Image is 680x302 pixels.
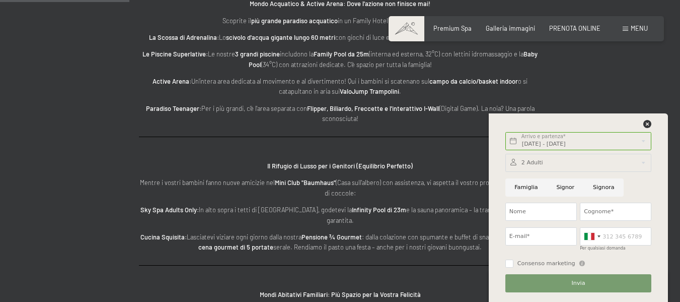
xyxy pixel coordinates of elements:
[139,32,542,42] p: Lo con giochi di luce e cronometraggio – chi batterà il record del giorno?
[340,87,399,95] strong: ValoJump Trampolini
[139,16,542,26] p: Scoprite il in un Family Hotel in [GEOGRAPHIC_DATA]:
[580,227,651,246] input: 312 345 6789
[631,24,648,32] span: Menu
[235,50,280,58] strong: 3 grandi piscine
[139,177,542,198] p: Mentre i vostri bambini fanno nuove amicizie nel (Casa sull'albero) con assistenza, vi aspetta il...
[580,228,603,245] div: Italy (Italia): +39
[580,246,626,251] label: Per qualsiasi domanda
[139,205,542,225] p: In alto sopra i tetti di [GEOGRAPHIC_DATA], godetevi la e la sauna panoramica – la tranquillità a...
[140,233,187,241] strong: Cucina Squisita:
[226,33,335,41] strong: scivolo d'acqua gigante lungo 60 metri
[139,103,542,124] p: Per i più grandi, c'è l'area separata con (Digital Game). La noia? Una parola sconosciuta!
[149,33,219,41] strong: La Scossa di Adrenalina:
[433,24,472,32] a: Premium Spa
[142,50,208,58] strong: Le Piscine Superlative:
[549,24,600,32] a: PRENOTA ONLINE
[267,162,413,170] strong: Il Rifugio di Lusso per i Genitori (Equilibrio Perfetto)
[146,104,201,112] strong: Paradiso Teenager:
[139,232,542,253] p: Lasciatevi viziare ogni giorno dalla nostra : dalla colazione con spumante e buffet di snack fino...
[251,17,338,25] strong: più grande paradiso acquatico
[429,77,518,85] strong: campo da calcio/basket indoor
[153,77,191,85] strong: Active Arena:
[486,24,535,32] a: Galleria immagini
[139,76,542,97] p: Un'intera area dedicata al movimento e al divertimento! Qui i bambini si scatenano sul o si catap...
[140,206,199,214] strong: Sky Spa Adults Only:
[249,50,538,68] strong: Baby Pool
[307,104,439,112] strong: Flipper, Biliardo, Freccette e l'interattivo I-Wall
[260,290,421,298] strong: Mondi Abitativi Familiari: Più Spazio per la Vostra Felicità
[301,233,362,241] strong: Pensione ¾ Gourmet
[352,206,406,214] strong: Infinity Pool di 23m
[314,50,369,58] strong: Family Pool da 25m
[517,260,575,268] span: Consenso marketing
[139,49,542,70] p: Le nostre includono la (interna ed esterna, 32°C) con lettini idromassaggio e la (34°C) con attra...
[572,279,585,287] span: Invia
[505,274,651,292] button: Invia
